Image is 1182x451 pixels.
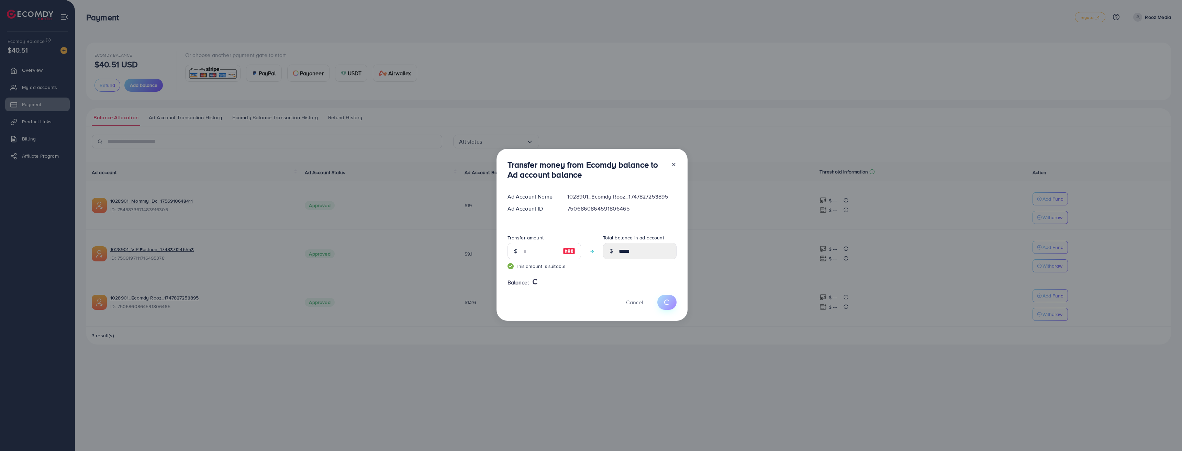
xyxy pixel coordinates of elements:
[508,160,666,180] h3: Transfer money from Ecomdy balance to Ad account balance
[626,298,643,306] span: Cancel
[603,234,664,241] label: Total balance in ad account
[1153,420,1177,446] iframe: Chat
[508,279,529,286] span: Balance:
[508,234,544,241] label: Transfer amount
[563,247,575,255] img: image
[508,263,514,269] img: guide
[502,193,562,201] div: Ad Account Name
[562,193,682,201] div: 1028901_Ecomdy Rooz_1747827253895
[508,263,581,270] small: This amount is suitable
[562,205,682,213] div: 7506860864591806465
[502,205,562,213] div: Ad Account ID
[617,295,652,309] button: Cancel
